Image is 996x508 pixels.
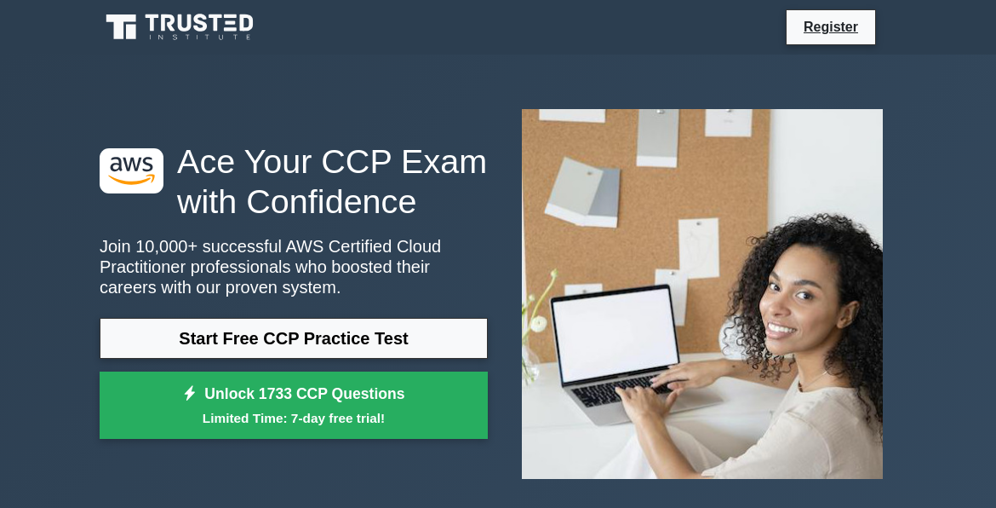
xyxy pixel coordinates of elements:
small: Limited Time: 7-day free trial! [121,408,467,428]
a: Start Free CCP Practice Test [100,318,488,359]
a: Unlock 1733 CCP QuestionsLimited Time: 7-day free trial! [100,372,488,440]
a: Register [793,16,868,38]
h1: Ace Your CCP Exam with Confidence [100,141,488,222]
p: Join 10,000+ successful AWS Certified Cloud Practitioner professionals who boosted their careers ... [100,236,488,297]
